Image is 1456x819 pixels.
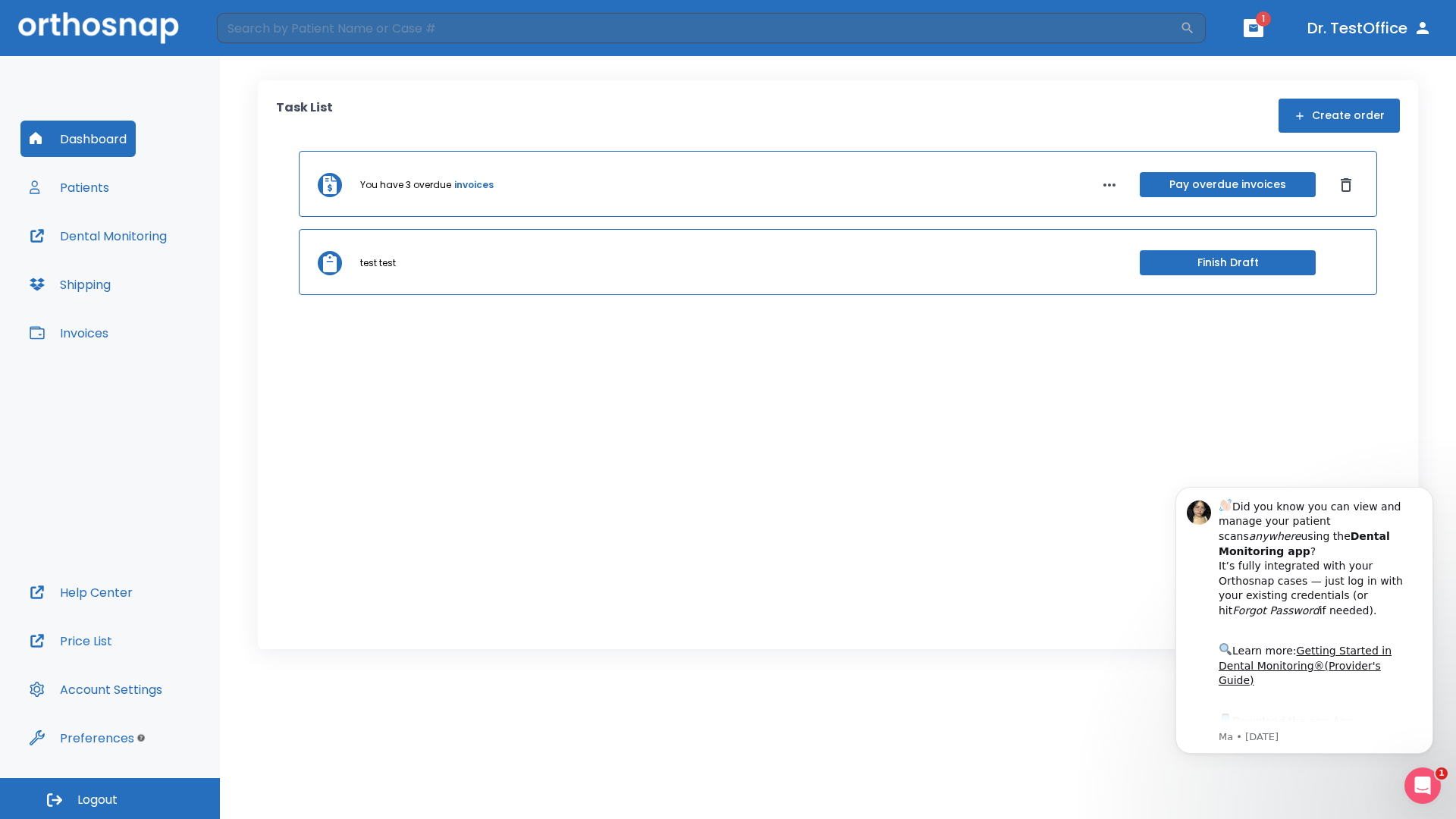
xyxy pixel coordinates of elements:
[1436,767,1448,780] span: 1
[20,623,121,659] button: Price List
[1404,767,1441,804] iframe: Intercom live chat
[1301,14,1438,42] button: Dr. TestOffice
[20,218,176,254] button: Dental Monitoring
[454,178,494,192] a: invoices
[1279,99,1400,133] button: Create order
[77,792,118,808] span: Logout
[360,256,396,270] p: test test
[20,169,118,206] button: Patients
[217,13,1180,43] input: Search by Patient Name or Case #
[20,266,120,303] button: Shipping
[20,574,142,610] button: Help Center
[20,671,171,708] button: Account Settings
[66,266,257,280] p: Message from Ma, sent 3w ago
[1140,172,1316,197] button: Pay overdue invoices
[66,251,201,278] a: App Store
[18,12,179,43] img: Orthosnap
[360,178,451,192] p: You have 3 overdue
[1140,250,1316,275] button: Finish Draft
[66,247,257,325] div: Download the app: | ​ Let us know if you need help getting started!
[20,121,136,157] button: Dashboard
[1256,11,1271,27] span: 1
[20,720,143,756] button: Preferences
[1153,464,1456,778] iframe: Intercom notifications message
[276,99,333,133] p: Task List
[134,731,148,745] div: Tooltip anchor
[257,33,269,45] button: Dismiss notification
[20,315,118,351] button: Invoices
[1334,173,1358,197] button: Dismiss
